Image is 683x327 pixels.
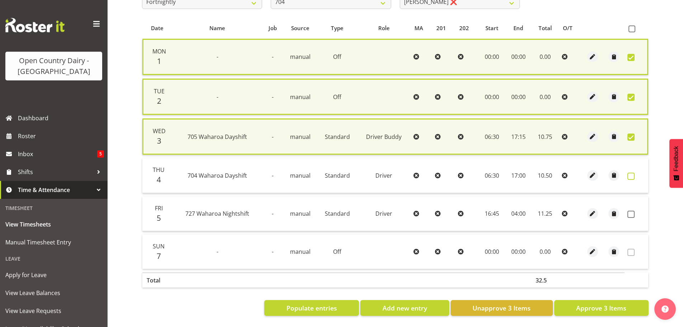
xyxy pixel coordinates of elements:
td: 06:30 [478,118,506,155]
a: View Leave Requests [2,302,106,320]
span: Inbox [18,149,97,159]
span: Add new entry [383,303,427,313]
span: Mon [152,47,166,55]
td: 00:00 [506,79,531,115]
span: Thu [153,166,165,174]
td: 00:00 [478,235,506,269]
td: 17:15 [506,118,531,155]
span: - [272,133,274,141]
td: 0.00 [531,235,559,269]
div: Role [361,24,407,32]
span: 704 Waharoa Dayshift [188,172,247,179]
span: - [217,53,218,61]
span: 2 [157,96,161,106]
span: View Timesheets [5,219,102,230]
td: Off [318,39,357,75]
button: Populate entries [264,300,359,316]
td: Off [318,235,357,269]
span: 4 [157,174,161,184]
span: Populate entries [286,303,337,313]
div: Start [482,24,501,32]
span: - [217,93,218,101]
span: manual [290,248,310,256]
td: 16:45 [478,197,506,231]
td: 00:00 [478,39,506,75]
td: Standard [318,118,357,155]
td: 06:30 [478,158,506,193]
td: 17:00 [506,158,531,193]
th: 32.5 [531,272,559,288]
span: 727 Waharoa Nightshift [185,210,249,218]
span: Driver Buddy [366,133,402,141]
td: Off [318,79,357,115]
td: 00:00 [506,235,531,269]
span: - [272,210,274,218]
span: Driver [375,210,392,218]
span: Feedback [673,146,679,171]
span: 3 [157,136,161,146]
span: manual [290,93,310,101]
td: 10.50 [531,158,559,193]
td: 10.75 [531,118,559,155]
div: End [509,24,527,32]
span: Manual Timesheet Entry [5,237,102,248]
td: 0.00 [531,79,559,115]
td: 00:00 [478,79,506,115]
td: 11.25 [531,197,559,231]
div: Leave [2,251,106,266]
div: 201 [436,24,451,32]
span: Sun [153,242,165,250]
span: manual [290,172,310,179]
button: Feedback - Show survey [669,139,683,188]
button: Unapprove 3 Items [451,300,553,316]
span: - [272,53,274,61]
div: O/T [563,24,578,32]
span: manual [290,210,310,218]
div: Timesheet [2,201,106,215]
a: View Leave Balances [2,284,106,302]
span: Unapprove 3 Items [473,303,531,313]
span: 705 Waharoa Dayshift [188,133,247,141]
td: 0.00 [531,39,559,75]
span: - [272,248,274,256]
button: Approve 3 Items [554,300,649,316]
span: 5 [157,213,161,223]
div: Date [146,24,168,32]
span: 5 [97,150,104,158]
span: Apply for Leave [5,270,102,280]
span: Approve 3 Items [576,303,626,313]
span: Shifts [18,167,93,177]
td: 00:00 [506,39,531,75]
a: Apply for Leave [2,266,106,284]
div: Open Country Dairy - [GEOGRAPHIC_DATA] [13,55,95,77]
td: Standard [318,197,357,231]
span: View Leave Balances [5,288,102,298]
td: 04:00 [506,197,531,231]
img: Rosterit website logo [5,18,65,32]
img: help-xxl-2.png [661,305,669,313]
span: - [217,248,218,256]
a: View Timesheets [2,215,106,233]
div: Job [266,24,279,32]
th: Total [142,272,172,288]
span: Tue [154,87,165,95]
div: 202 [459,24,474,32]
span: View Leave Requests [5,305,102,316]
span: Fri [155,204,163,212]
span: manual [290,53,310,61]
a: Manual Timesheet Entry [2,233,106,251]
td: Standard [318,158,357,193]
span: Time & Attendance [18,184,93,195]
span: Driver [375,172,392,179]
span: Roster [18,131,104,141]
span: 1 [157,56,161,66]
div: Name [176,24,258,32]
div: Total [535,24,555,32]
span: Dashboard [18,113,104,123]
span: 7 [157,251,161,261]
div: Type [322,24,353,32]
span: Wed [153,127,166,135]
span: manual [290,133,310,141]
span: - [272,172,274,179]
button: Add new entry [360,300,449,316]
